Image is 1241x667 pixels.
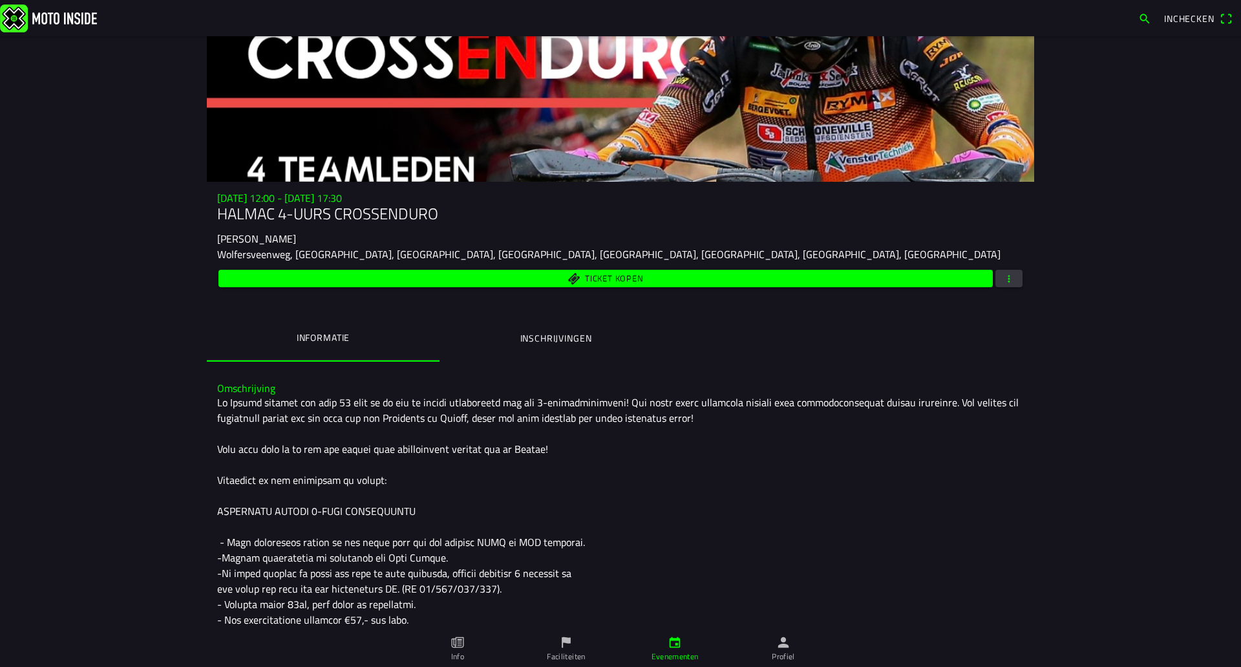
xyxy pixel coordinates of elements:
h1: HALMAC 4-UURS CROSSENDURO [217,204,1024,223]
a: Incheckenqr scanner [1158,7,1238,29]
ion-label: Informatie [297,331,350,345]
ion-text: [PERSON_NAME] [217,231,296,246]
ion-label: Info [451,651,464,662]
ion-label: Profiel [772,651,795,662]
ion-icon: paper [451,635,465,650]
span: Inchecken [1164,12,1214,25]
ion-icon: person [776,635,790,650]
h3: [DATE] 12:00 - [DATE] 17:30 [217,192,1024,204]
h3: Omschrijving [217,382,1024,395]
ion-icon: flag [559,635,573,650]
ion-label: Evenementen [652,651,699,662]
ion-label: Inschrijvingen [520,331,592,345]
ion-label: Faciliteiten [547,651,585,662]
a: search [1132,7,1158,29]
span: Ticket kopen [585,274,643,283]
ion-text: Wolfersveenweg, [GEOGRAPHIC_DATA], [GEOGRAPHIC_DATA], [GEOGRAPHIC_DATA], [GEOGRAPHIC_DATA], [GEOG... [217,246,1001,262]
ion-icon: calendar [668,635,682,650]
